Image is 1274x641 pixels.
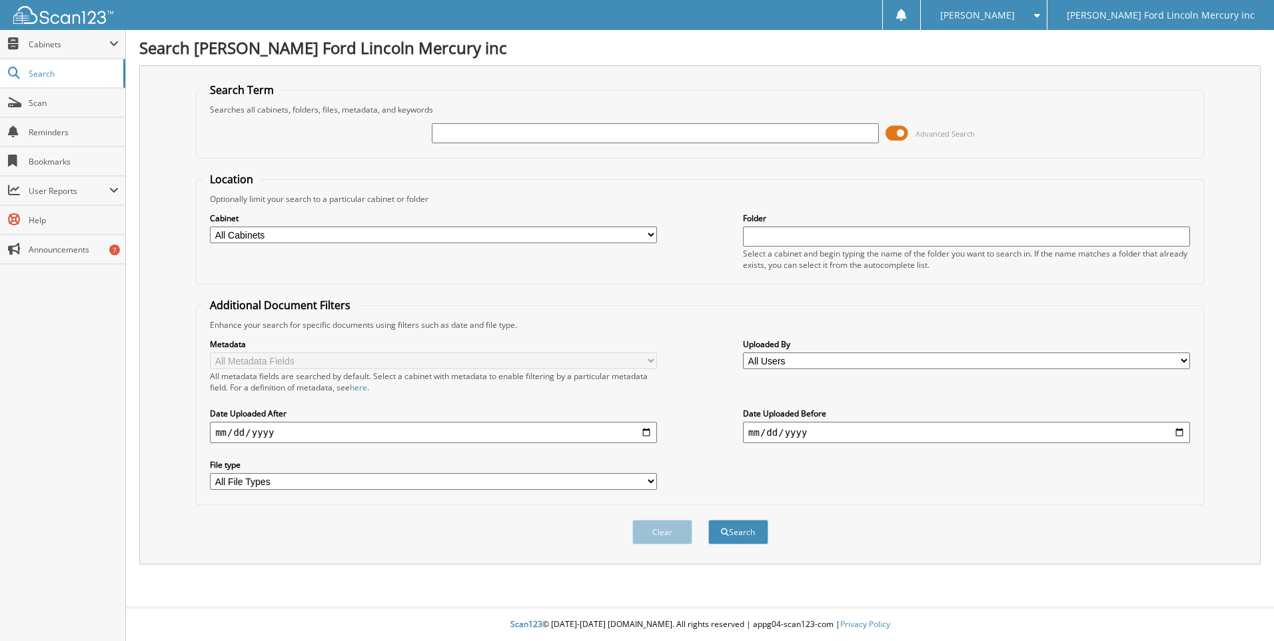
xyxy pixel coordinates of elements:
[708,520,768,544] button: Search
[109,245,120,255] div: 7
[203,104,1197,115] div: Searches all cabinets, folders, files, metadata, and keywords
[210,213,657,224] label: Cabinet
[29,127,119,138] span: Reminders
[203,193,1197,205] div: Optionally limit your search to a particular cabinet or folder
[916,129,975,139] span: Advanced Search
[210,422,657,443] input: start
[203,83,281,97] legend: Search Term
[1067,11,1255,19] span: [PERSON_NAME] Ford Lincoln Mercury inc
[632,520,692,544] button: Clear
[210,459,657,470] label: File type
[210,370,657,393] div: All metadata fields are searched by default. Select a cabinet with metadata to enable filtering b...
[510,618,542,630] span: Scan123
[743,408,1190,419] label: Date Uploaded Before
[203,172,260,187] legend: Location
[29,39,109,50] span: Cabinets
[1207,577,1274,641] iframe: Chat Widget
[743,422,1190,443] input: end
[210,408,657,419] label: Date Uploaded After
[940,11,1015,19] span: [PERSON_NAME]
[29,68,117,79] span: Search
[840,618,890,630] a: Privacy Policy
[13,6,113,24] img: scan123-logo-white.svg
[350,382,367,393] a: here
[29,185,109,197] span: User Reports
[203,298,357,313] legend: Additional Document Filters
[29,97,119,109] span: Scan
[743,213,1190,224] label: Folder
[743,248,1190,271] div: Select a cabinet and begin typing the name of the folder you want to search in. If the name match...
[29,215,119,226] span: Help
[139,37,1261,59] h1: Search [PERSON_NAME] Ford Lincoln Mercury inc
[743,338,1190,350] label: Uploaded By
[29,156,119,167] span: Bookmarks
[29,244,119,255] span: Announcements
[126,608,1274,641] div: © [DATE]-[DATE] [DOMAIN_NAME]. All rights reserved | appg04-scan123-com |
[210,338,657,350] label: Metadata
[203,319,1197,330] div: Enhance your search for specific documents using filters such as date and file type.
